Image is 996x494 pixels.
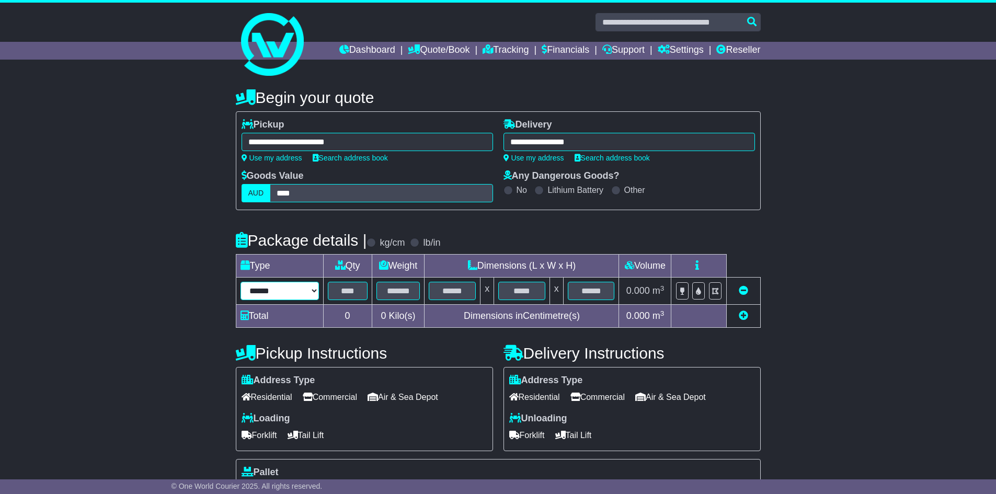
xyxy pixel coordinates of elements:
[517,185,527,195] label: No
[503,154,564,162] a: Use my address
[339,42,395,60] a: Dashboard
[739,285,748,296] a: Remove this item
[236,344,493,362] h4: Pickup Instructions
[503,119,552,131] label: Delivery
[368,389,438,405] span: Air & Sea Depot
[425,255,619,278] td: Dimensions (L x W x H)
[236,89,761,106] h4: Begin your quote
[635,389,706,405] span: Air & Sea Depot
[236,232,367,249] h4: Package details |
[483,42,529,60] a: Tracking
[602,42,645,60] a: Support
[626,311,650,321] span: 0.000
[242,170,304,182] label: Goods Value
[236,255,323,278] td: Type
[171,482,323,490] span: © One World Courier 2025. All rights reserved.
[503,170,620,182] label: Any Dangerous Goods?
[242,184,271,202] label: AUD
[509,375,583,386] label: Address Type
[372,305,425,328] td: Kilo(s)
[626,285,650,296] span: 0.000
[509,413,567,424] label: Unloading
[652,285,665,296] span: m
[313,154,388,162] a: Search address book
[660,284,665,292] sup: 3
[509,389,560,405] span: Residential
[660,309,665,317] sup: 3
[381,311,386,321] span: 0
[242,119,284,131] label: Pickup
[619,255,671,278] td: Volume
[408,42,470,60] a: Quote/Book
[423,237,440,249] label: lb/in
[236,305,323,328] td: Total
[242,375,315,386] label: Address Type
[480,278,494,305] td: x
[242,467,279,478] label: Pallet
[425,305,619,328] td: Dimensions in Centimetre(s)
[739,311,748,321] a: Add new item
[323,305,372,328] td: 0
[242,389,292,405] span: Residential
[288,427,324,443] span: Tail Lift
[555,427,592,443] span: Tail Lift
[575,154,650,162] a: Search address book
[242,413,290,424] label: Loading
[380,237,405,249] label: kg/cm
[658,42,704,60] a: Settings
[242,154,302,162] a: Use my address
[323,255,372,278] td: Qty
[549,278,563,305] td: x
[624,185,645,195] label: Other
[547,185,603,195] label: Lithium Battery
[303,389,357,405] span: Commercial
[652,311,665,321] span: m
[242,427,277,443] span: Forklift
[542,42,589,60] a: Financials
[570,389,625,405] span: Commercial
[509,427,545,443] span: Forklift
[372,255,425,278] td: Weight
[716,42,760,60] a: Reseller
[503,344,761,362] h4: Delivery Instructions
